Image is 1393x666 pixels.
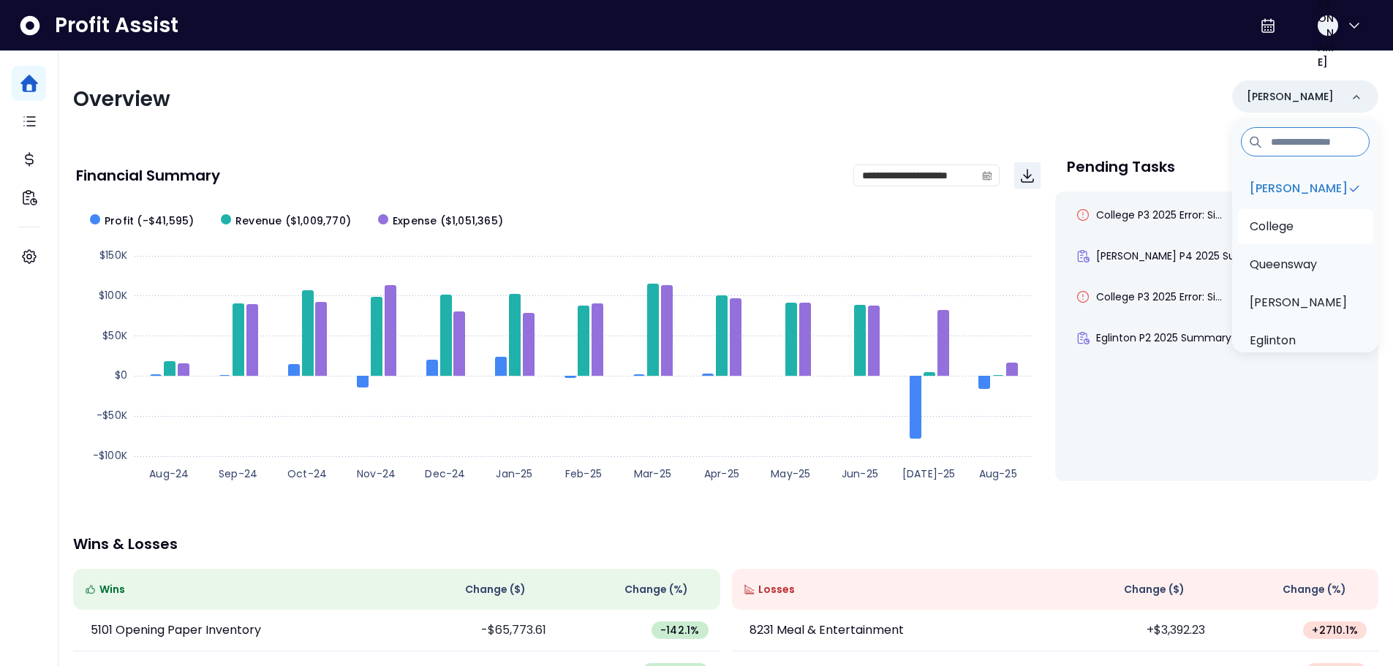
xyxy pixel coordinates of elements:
text: Mar-25 [634,466,671,481]
span: College P3 2025 Error: Si... [1096,208,1222,222]
text: Aug-24 [149,466,189,481]
p: 8231 Meal & Entertainment [750,621,904,639]
button: Download [1014,162,1041,189]
p: [PERSON_NAME] [1247,89,1334,105]
p: 5101 Opening Paper Inventory [91,621,261,639]
text: Jun-25 [842,466,878,481]
text: [DATE]-25 [902,466,956,481]
text: Dec-24 [425,466,465,481]
span: Profit (-$41,595) [105,213,194,229]
text: Apr-25 [704,466,739,481]
svg: calendar [982,170,992,181]
text: -$100K [93,448,127,463]
p: Financial Summary [76,168,220,183]
span: -142.1 % [660,623,699,637]
span: Change (%) [624,582,688,597]
text: May-25 [771,466,810,481]
span: Profit Assist [55,12,178,39]
span: + 2710.1 % [1312,623,1358,637]
text: Oct-24 [287,466,327,481]
text: $0 [115,368,127,382]
text: Aug-25 [979,466,1017,481]
span: Change ( $ ) [1124,582,1185,597]
span: Change ( $ ) [465,582,526,597]
text: -$50K [97,408,127,423]
text: Sep-24 [219,466,257,481]
span: Losses [758,582,795,597]
span: Overview [73,85,170,113]
text: $150K [99,248,127,262]
text: Jan-25 [496,466,532,481]
p: College [1250,218,1294,235]
span: Change (%) [1283,582,1346,597]
p: Wins & Losses [73,537,1378,551]
span: Revenue ($1,009,770) [235,213,351,229]
span: Wins [99,582,125,597]
span: [PERSON_NAME] P4 2025 Summary [1096,249,1273,263]
span: Expense ($1,051,365) [393,213,503,229]
text: $50K [102,328,127,343]
p: Eglinton [1250,332,1296,349]
p: [PERSON_NAME] [1250,180,1348,197]
td: -$65,773.61 [396,610,558,651]
text: $100K [99,288,127,303]
p: [PERSON_NAME] [1250,294,1347,311]
text: Feb-25 [565,466,602,481]
text: Nov-24 [357,466,396,481]
span: College P3 2025 Error: Si... [1096,290,1222,304]
p: Pending Tasks [1067,159,1175,174]
span: Eglinton P2 2025 Summary [1096,330,1231,345]
p: Queensway [1250,256,1317,273]
td: +$3,392.23 [1055,610,1217,651]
